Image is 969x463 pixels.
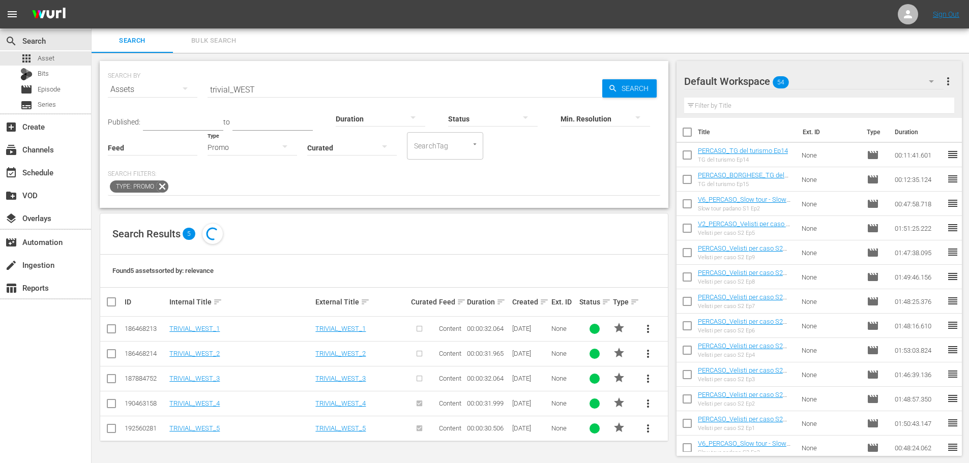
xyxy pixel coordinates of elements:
div: Velisti per caso S2 Ep4 [698,352,794,358]
span: more_vert [642,422,654,435]
span: Episode [867,393,879,405]
a: PERCASO_Velisti per caso S2 Ep2 [698,391,787,406]
span: reorder [947,246,959,258]
td: 01:49:46.156 [891,265,947,289]
span: more_vert [642,397,654,410]
a: TRIVIAL_WEST_4 [315,399,366,407]
div: [DATE] [512,424,548,432]
span: 5 [183,228,195,240]
span: Series [38,100,56,110]
td: None [798,216,863,240]
span: reorder [947,417,959,429]
td: None [798,192,863,216]
span: Content [439,375,461,382]
span: reorder [947,344,959,356]
span: PROMO [613,372,625,384]
span: Episode [38,84,61,95]
span: Search [618,79,657,98]
span: Bits [38,69,49,79]
td: 01:48:25.376 [891,289,947,314]
div: [DATE] [512,399,548,407]
span: more_vert [942,75,954,87]
button: more_vert [636,342,660,366]
span: to [223,118,230,126]
span: reorder [947,441,959,453]
button: more_vert [942,69,954,94]
th: Ext. ID [797,118,861,146]
div: 00:00:30.506 [467,424,509,432]
span: reorder [947,270,959,283]
a: V6_PERCASO_Slow tour - Slow tour padano S2 Ep3 [698,440,790,455]
span: reorder [947,197,959,209]
span: Content [439,399,461,407]
div: Velisti per caso S2 Ep8 [698,279,794,285]
div: 190463158 [125,399,166,407]
span: sort [457,297,466,306]
button: more_vert [636,366,660,391]
div: 00:00:31.965 [467,350,509,357]
a: V2_PERCASO_Velisti per caso S2 Ep5 [698,220,794,235]
a: TRIVIAL_WEST_5 [315,424,366,432]
th: Duration [889,118,950,146]
div: 186468213 [125,325,166,332]
a: TRIVIAL_WEST_3 [169,375,220,382]
div: Velisti per caso S2 Ep7 [698,303,794,310]
th: Type [861,118,889,146]
span: Overlays [5,212,17,225]
td: 00:11:41.601 [891,143,947,167]
td: 01:50:43.147 [891,411,947,436]
span: 54 [773,72,789,93]
td: None [798,289,863,314]
div: None [551,325,576,332]
a: PERCASO_Velisti per caso S2 Ep1 [698,415,787,430]
span: PROMO [613,421,625,434]
div: TG del turismo Ep14 [698,157,788,163]
span: more_vert [642,348,654,360]
div: Default Workspace [684,67,944,96]
span: PROMO [613,322,625,334]
div: Created [512,296,548,308]
button: more_vert [636,416,660,441]
div: Velisti per caso S2 Ep3 [698,376,794,383]
span: sort [602,297,611,306]
td: None [798,411,863,436]
td: None [798,265,863,289]
span: Bulk Search [179,35,248,47]
span: Found 5 assets sorted by: relevance [112,267,214,274]
span: Content [439,424,461,432]
button: more_vert [636,317,660,341]
span: Automation [5,236,17,249]
span: reorder [947,295,959,307]
a: TRIVIAL_WEST_2 [315,350,366,357]
span: Episode [867,368,879,381]
a: PERCASO_Velisti per caso S2 Ep8 [698,269,787,284]
span: Episode [867,271,879,283]
span: Episode [867,149,879,161]
div: Velisti per caso S2 Ep1 [698,425,794,431]
a: PERCASO_Velisti per caso S2 Ep4 [698,342,787,357]
span: Episode [867,295,879,307]
td: None [798,167,863,192]
a: PERCASO_Velisti per caso S2 Ep6 [698,318,787,333]
span: Asset [38,53,54,64]
td: 00:12:35.124 [891,167,947,192]
span: Episode [867,442,879,454]
td: 00:48:24.062 [891,436,947,460]
div: Velisti per caso S2 Ep5 [698,230,794,236]
a: V6_PERCASO_Slow tour - Slow tour padano S1 Ep2 [698,196,790,211]
div: Type [613,296,632,308]
img: ans4CAIJ8jUAAAAAAAAAAAAAAAAAAAAAAAAgQb4GAAAAAAAAAAAAAAAAAAAAAAAAJMjXAAAAAAAAAAAAAAAAAAAAAAAAgAT5G... [24,3,73,26]
span: sort [361,297,370,306]
span: menu [6,8,18,20]
td: 01:46:39.136 [891,362,947,387]
div: None [551,350,576,357]
span: Series [20,99,33,111]
div: [DATE] [512,325,548,332]
div: None [551,375,576,382]
td: None [798,436,863,460]
span: Episode [867,198,879,210]
div: 192560281 [125,424,166,432]
div: Slow tour padano S1 Ep2 [698,205,794,212]
div: [DATE] [512,350,548,357]
span: sort [540,297,549,306]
